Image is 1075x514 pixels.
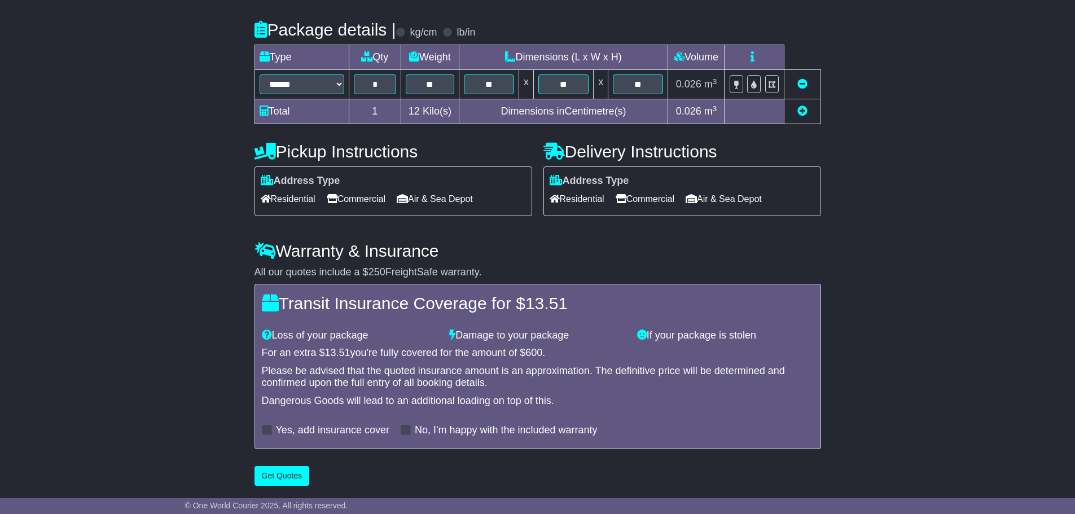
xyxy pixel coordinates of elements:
div: If your package is stolen [631,330,819,342]
label: Address Type [550,175,629,187]
div: Dangerous Goods will lead to an additional loading on top of this. [262,395,814,407]
span: Commercial [327,190,385,208]
td: Weight [401,45,459,70]
span: 600 [525,347,542,358]
label: kg/cm [410,27,437,39]
td: x [594,70,608,99]
td: x [519,70,533,99]
span: m [704,78,717,90]
span: Residential [550,190,604,208]
h4: Warranty & Insurance [255,241,821,260]
td: Volume [668,45,725,70]
span: Air & Sea Depot [686,190,762,208]
label: Address Type [261,175,340,187]
div: For an extra $ you're fully covered for the amount of $ . [262,347,814,359]
sup: 3 [713,77,717,86]
h4: Package details | [255,20,396,39]
h4: Delivery Instructions [543,142,821,161]
div: Loss of your package [256,330,444,342]
a: Remove this item [797,78,808,90]
td: 1 [349,99,401,124]
button: Get Quotes [255,466,310,486]
label: No, I'm happy with the included warranty [415,424,598,437]
div: Please be advised that the quoted insurance amount is an approximation. The definitive price will... [262,365,814,389]
span: Commercial [616,190,674,208]
span: m [704,106,717,117]
td: Qty [349,45,401,70]
label: Yes, add insurance cover [276,424,389,437]
span: 0.026 [676,106,701,117]
div: All our quotes include a $ FreightSafe warranty. [255,266,821,279]
span: © One World Courier 2025. All rights reserved. [185,501,348,510]
div: Damage to your package [444,330,631,342]
label: lb/in [457,27,475,39]
span: 13.51 [325,347,350,358]
a: Add new item [797,106,808,117]
span: Residential [261,190,315,208]
span: 250 [368,266,385,278]
span: Air & Sea Depot [397,190,473,208]
td: Dimensions (L x W x H) [459,45,668,70]
td: Total [255,99,349,124]
td: Dimensions in Centimetre(s) [459,99,668,124]
span: 13.51 [525,294,568,313]
sup: 3 [713,104,717,113]
h4: Transit Insurance Coverage for $ [262,294,814,313]
span: 12 [409,106,420,117]
h4: Pickup Instructions [255,142,532,161]
span: 0.026 [676,78,701,90]
td: Kilo(s) [401,99,459,124]
td: Type [255,45,349,70]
